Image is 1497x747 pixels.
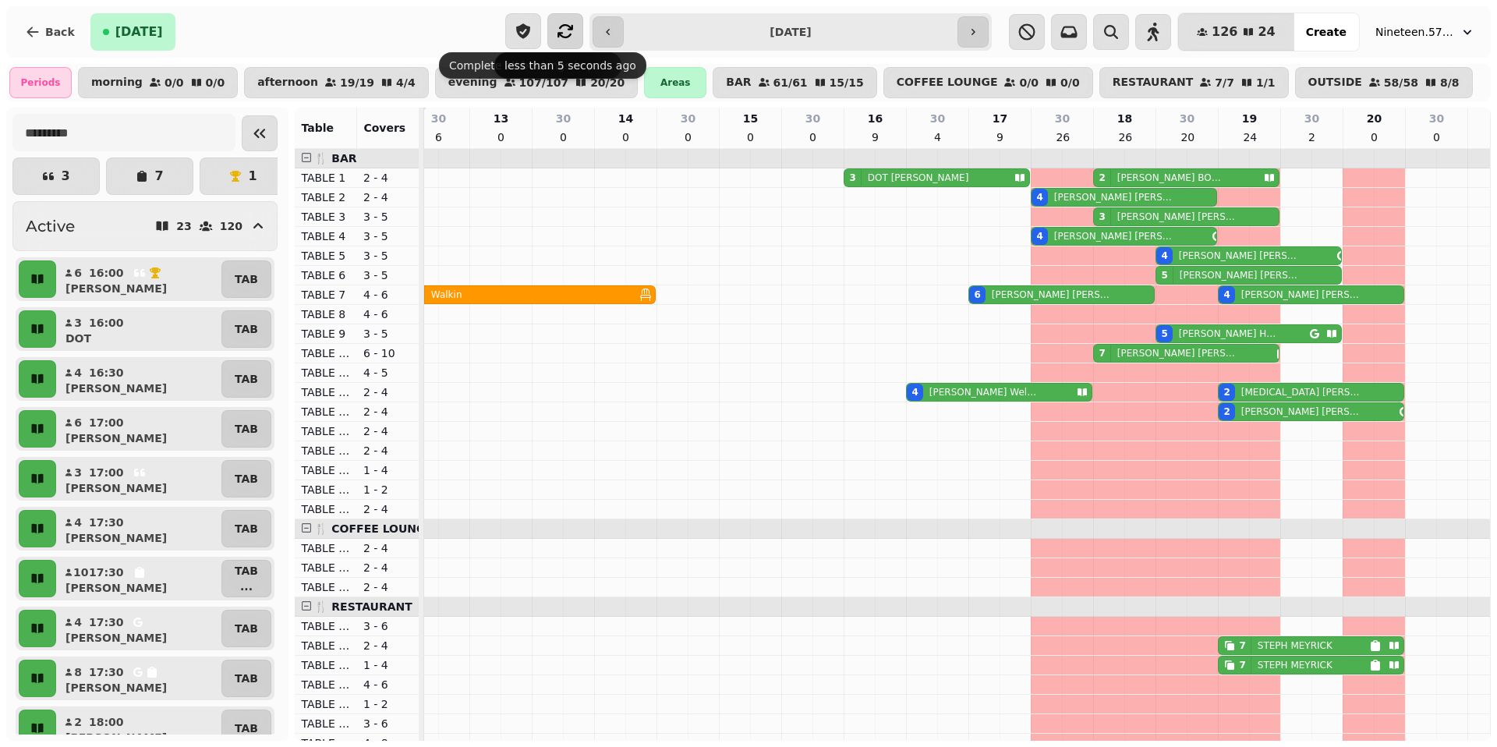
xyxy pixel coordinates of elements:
[12,158,100,195] button: 3
[363,423,413,439] p: 2 - 4
[431,111,446,126] p: 30
[65,331,91,346] p: DOT
[992,289,1112,301] p: [PERSON_NAME] [PERSON_NAME]
[59,510,218,547] button: 417:30[PERSON_NAME]
[1306,27,1347,37] span: Create
[301,482,351,497] p: TABLE 19
[59,310,218,348] button: 316:00DOT
[1117,211,1238,223] p: [PERSON_NAME] [PERSON_NAME]
[830,77,864,88] p: 15 / 15
[744,129,756,145] p: 0
[1295,67,1473,98] button: OUTSIDE58/588/8
[65,281,167,296] p: [PERSON_NAME]
[448,76,497,89] p: evening
[301,365,351,381] p: TABLE 12
[363,228,413,244] p: 3 - 5
[301,209,351,225] p: TABLE 3
[1178,13,1294,51] button: 12624
[12,201,278,251] button: Active23120
[590,77,625,88] p: 20 / 20
[1036,230,1042,243] div: 4
[363,618,413,634] p: 3 - 6
[1241,289,1361,301] p: [PERSON_NAME] [PERSON_NAME]
[73,664,83,680] p: 8
[931,129,943,145] p: 4
[301,287,351,303] p: TABLE 7
[1117,172,1225,184] p: [PERSON_NAME] BOON
[1180,129,1193,145] p: 20
[618,111,633,126] p: 14
[301,716,351,731] p: TABLE 28
[363,677,413,692] p: 4 - 6
[235,521,258,536] p: TAB
[206,77,225,88] p: 0 / 0
[73,714,83,730] p: 2
[165,77,184,88] p: 0 / 0
[713,67,876,98] button: BAR61/6115/15
[363,209,413,225] p: 3 - 5
[221,260,271,298] button: TAB
[235,579,258,594] p: ...
[494,129,507,145] p: 0
[363,404,413,420] p: 2 - 4
[1117,347,1238,359] p: [PERSON_NAME] [PERSON_NAME]
[89,465,124,480] p: 17:00
[494,52,646,79] div: less than 5 seconds ago
[301,540,351,556] p: TABLE 20
[1161,250,1167,262] div: 4
[301,345,351,361] p: TABLE 10
[301,267,351,283] p: TABLE 6
[257,76,318,89] p: afternoon
[363,189,413,205] p: 2 - 4
[1179,250,1299,262] p: [PERSON_NAME] [PERSON_NAME]
[1239,659,1245,671] div: 7
[65,480,167,496] p: [PERSON_NAME]
[90,13,175,51] button: [DATE]
[644,67,706,98] div: Areas
[1117,111,1132,126] p: 18
[59,460,218,497] button: 317:00[PERSON_NAME]
[301,618,351,634] p: TABLE 23
[301,501,351,517] p: TABLE 50
[363,248,413,264] p: 3 - 5
[235,421,258,437] p: TAB
[1294,13,1359,51] button: Create
[235,471,258,487] p: TAB
[65,530,167,546] p: [PERSON_NAME]
[59,660,218,697] button: 817:30[PERSON_NAME]
[1179,327,1280,340] p: [PERSON_NAME] Hughes
[557,129,569,145] p: 0
[363,170,413,186] p: 2 - 4
[1440,77,1460,88] p: 8 / 8
[363,384,413,400] p: 2 - 4
[974,289,980,301] div: 6
[363,657,413,673] p: 1 - 4
[340,77,374,88] p: 19 / 19
[556,111,571,126] p: 30
[363,638,413,653] p: 2 - 4
[396,77,416,88] p: 4 / 4
[301,423,351,439] p: TABLE 16
[89,565,124,580] p: 17:30
[1099,67,1289,98] button: RESTAURANT7/71/1
[1161,327,1167,340] div: 5
[301,189,351,205] p: TABLE 2
[363,306,413,322] p: 4 - 6
[519,77,569,88] p: 107 / 107
[89,515,124,530] p: 17:30
[743,111,758,126] p: 15
[221,460,271,497] button: TAB
[363,122,405,134] span: Covers
[65,630,167,646] p: [PERSON_NAME]
[301,638,351,653] p: TABLE 24
[89,714,124,730] p: 18:00
[301,228,351,244] p: TABLE 4
[1055,111,1070,126] p: 30
[301,657,351,673] p: TABLE 25
[65,430,167,446] p: [PERSON_NAME]
[73,465,83,480] p: 3
[773,77,808,88] p: 61 / 61
[435,67,639,98] button: evening107/10720/20
[1212,26,1237,38] span: 126
[363,443,413,458] p: 2 - 4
